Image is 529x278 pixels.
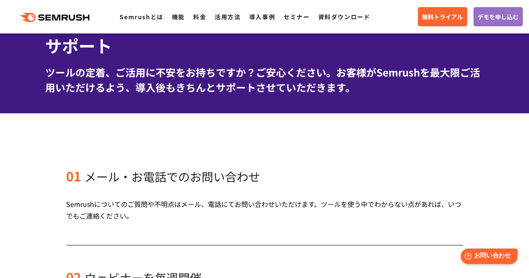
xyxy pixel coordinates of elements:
[318,13,370,21] a: 資料ダウンロード
[284,13,309,21] a: セミナー
[418,7,467,26] a: 無料トライアル
[172,13,185,21] a: 機能
[45,33,484,58] h1: サポート
[66,166,81,185] span: 01
[193,13,206,21] a: 料金
[422,12,463,21] span: 無料トライアル
[215,13,240,21] a: 活用方法
[473,7,523,26] a: デモを申し込む
[66,198,463,222] div: Semrushについてのご質問や不明点はメール、電話にてお問い合わせいただけます。ツールを使う中でわからない点があれば、いつでもご連絡ください。
[84,168,260,185] span: メール・お電話でのお問い合わせ
[120,13,163,21] a: Semrushとは
[455,245,520,269] iframe: Help widget launcher
[249,13,275,21] a: 導入事例
[45,65,484,95] div: ツールの定着、ご活用に不安をお持ちですか？ご安心ください。お客様がSemrushを最大限ご活用いただけるよう、導入後もきちんとサポートさせていただきます。
[478,12,519,21] span: デモを申し込む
